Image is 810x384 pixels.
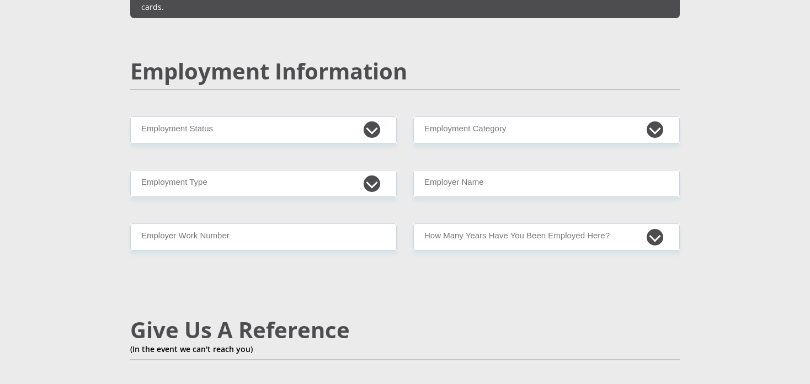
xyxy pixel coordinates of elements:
input: Employer Work Number [130,223,397,250]
p: (In the event we can't reach you) [130,343,680,355]
h2: Give Us A Reference [130,317,680,343]
h2: Employment Information [130,58,680,84]
input: Employer's Name [413,170,680,197]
